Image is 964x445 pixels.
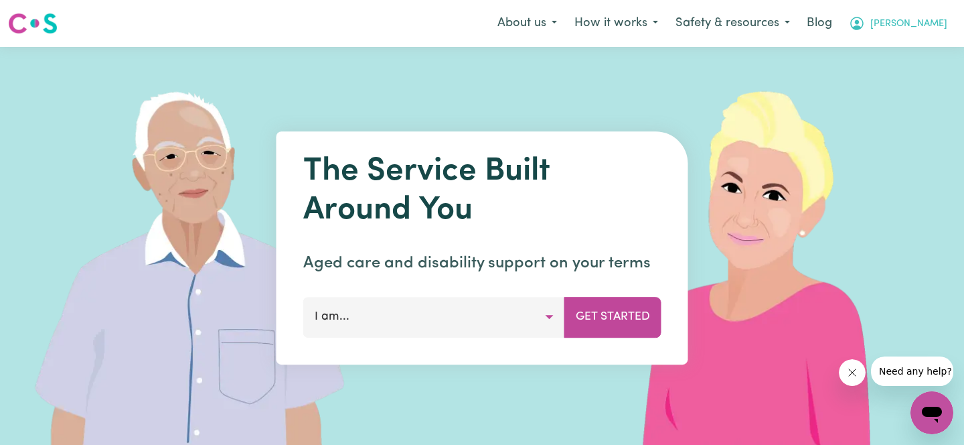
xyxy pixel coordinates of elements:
button: Get Started [564,297,661,337]
button: I am... [303,297,565,337]
button: My Account [840,9,956,38]
img: Careseekers logo [8,11,58,36]
iframe: Button to launch messaging window [910,391,953,434]
iframe: Message from company [871,357,953,386]
button: Safety & resources [667,9,799,38]
a: Blog [799,9,840,38]
h1: The Service Built Around You [303,153,661,230]
button: About us [489,9,566,38]
iframe: Close message [839,359,866,386]
button: How it works [566,9,667,38]
p: Aged care and disability support on your terms [303,251,661,275]
a: Careseekers logo [8,8,58,39]
span: [PERSON_NAME] [870,17,947,31]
